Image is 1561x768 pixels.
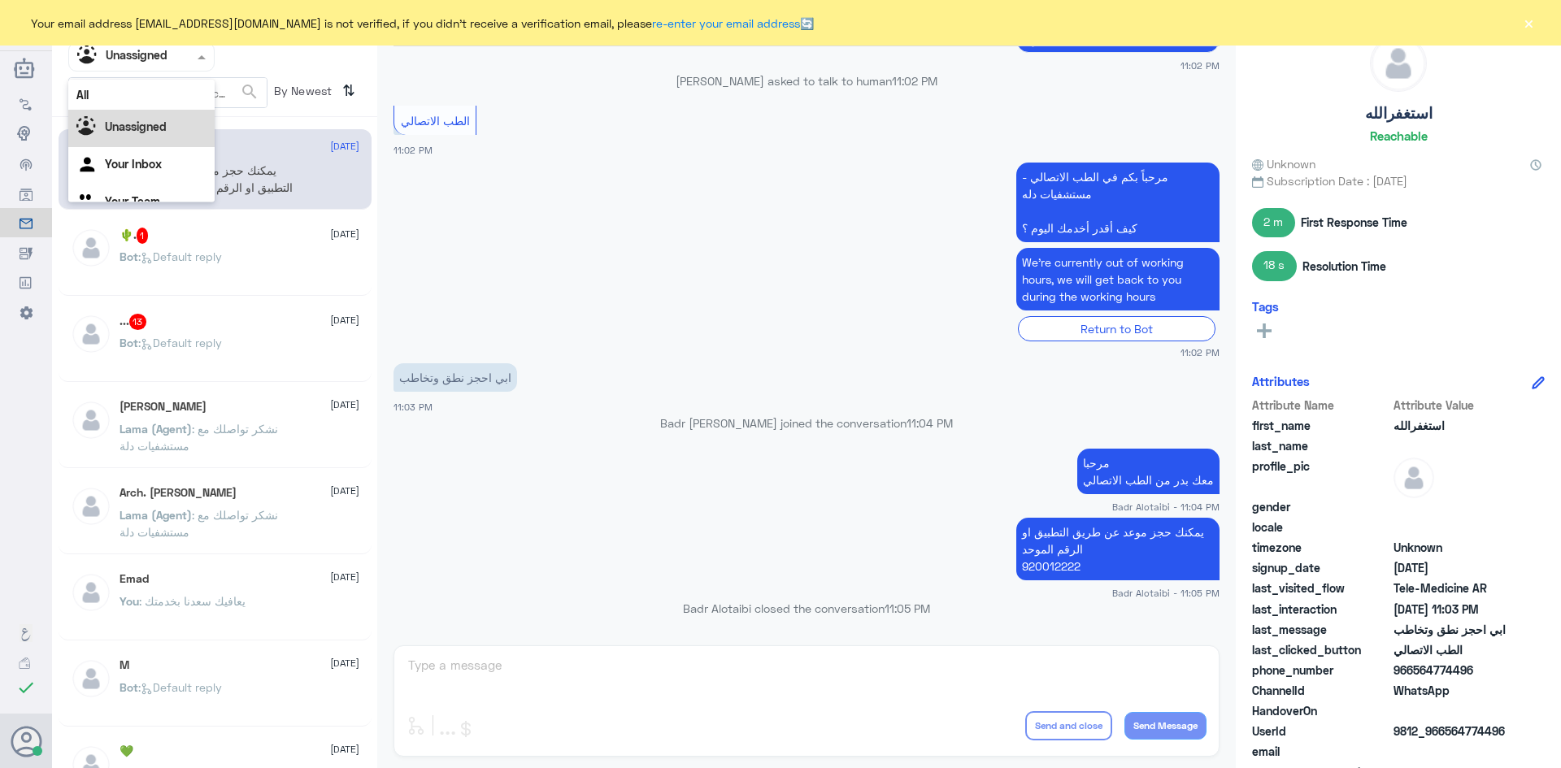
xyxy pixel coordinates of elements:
p: 17/9/2025, 11:02 PM [1016,248,1220,310]
button: Avatar [11,726,41,757]
span: : Default reply [138,249,222,263]
img: defaultAdmin.png [1371,36,1426,91]
span: signup_date [1252,559,1390,576]
span: Lama (Agent) [120,422,192,436]
span: Attribute Name [1252,397,1390,414]
span: 18 s [1252,251,1297,280]
span: timezone [1252,539,1390,556]
button: Send Message [1124,712,1207,740]
span: Attribute Value [1394,397,1511,414]
span: [DATE] [330,656,359,670]
span: : Default reply [138,680,222,694]
img: defaultAdmin.png [71,486,111,527]
span: First Response Time [1301,214,1407,231]
h6: Tags [1252,299,1279,314]
a: re-enter your email address [652,16,800,30]
span: [DATE] [330,397,359,412]
span: Tele-Medicine AR [1394,579,1511,597]
img: defaultAdmin.png [71,658,111,699]
h5: 🌵. [120,228,149,244]
span: Badr Alotaibi - 11:04 PM [1112,500,1220,514]
span: : يعافيك سعدنا بخدمتك [139,594,246,608]
h5: Emad [120,572,149,586]
span: null [1394,743,1511,760]
span: الطب الاتصالي [401,114,470,128]
span: null [1394,498,1511,515]
img: yourInbox.svg [76,154,101,178]
span: You [120,594,139,608]
span: 11:02 PM [1181,345,1220,359]
p: Badr [PERSON_NAME] joined the conversation [394,414,1220,432]
span: search [240,82,259,102]
span: 11:02 PM [1181,59,1220,72]
h5: 💚 [120,744,133,758]
button: × [1520,15,1537,31]
span: 2025-09-17T20:02:37.495Z [1394,559,1511,576]
span: Unknown [1394,539,1511,556]
span: Your email address [EMAIL_ADDRESS][DOMAIN_NAME] is not verified, if you didn't receive a verifica... [31,15,814,32]
span: Lama (Agent) [120,508,192,522]
span: [DATE] [330,742,359,757]
span: locale [1252,519,1390,536]
h5: M [120,658,129,672]
h5: استغفرالله [1365,104,1433,123]
span: 966564774496 [1394,662,1511,679]
p: 17/9/2025, 11:03 PM [394,363,517,392]
img: defaultAdmin.png [71,400,111,440]
span: 11:05 PM [885,601,930,615]
p: Badr Alotaibi closed the conversation [394,600,1220,617]
span: profile_pic [1252,458,1390,495]
i: ⇅ [342,77,355,104]
span: phone_number [1252,662,1390,679]
button: search [240,79,259,106]
span: [DATE] [330,139,359,154]
span: 9812_966564774496 [1394,722,1511,740]
span: first_name [1252,417,1390,434]
span: Bot [120,680,138,694]
span: الطب الاتصالي [1394,641,1511,658]
img: Unassigned.svg [76,116,101,141]
span: 2 m [1252,208,1295,237]
span: 2025-09-17T20:03:05.752Z [1394,601,1511,618]
p: 17/9/2025, 11:04 PM [1077,449,1220,494]
span: HandoverOn [1252,702,1390,719]
img: yourTeam.svg [76,191,101,215]
span: UserId [1252,722,1390,740]
span: : نشكر تواصلك مع مستشفيات دلة [120,508,278,539]
h5: Arch. Ahmed Elfadil [120,486,237,500]
h5: ... [120,314,147,330]
span: Subscription Date : [DATE] [1252,172,1545,189]
span: Bot [120,249,138,263]
span: 11:02 PM [892,74,937,88]
span: 11:04 PM [907,416,953,430]
span: last_clicked_button [1252,641,1390,658]
b: All [76,88,89,102]
span: [DATE] [330,484,359,498]
span: : نشكر تواصلك مع مستشفيات دلة [120,422,278,453]
p: 17/9/2025, 11:05 PM [1016,518,1220,580]
span: : Default reply [138,336,222,349]
b: Your Team [105,194,160,208]
span: gender [1252,498,1390,515]
h6: Attributes [1252,374,1310,388]
span: 1 [137,228,149,244]
span: ابي احجز نطق وتخاطب [1394,621,1511,638]
button: Send and close [1025,711,1112,740]
span: null [1394,702,1511,719]
span: ChannelId [1252,682,1390,699]
span: 11:03 PM [394,401,433,412]
span: null [1394,519,1511,536]
span: 2 [1394,682,1511,699]
b: Unassigned [105,119,167,133]
span: By Newest [267,77,336,110]
i: check [16,678,36,697]
span: 13 [129,314,147,330]
span: 11:02 PM [394,145,433,155]
span: استغفرالله [1394,417,1511,434]
span: [DATE] [330,313,359,328]
span: last_name [1252,437,1390,454]
div: Return to Bot [1018,316,1215,341]
span: [DATE] [330,570,359,584]
b: Your Inbox [105,157,162,171]
h5: Lana Shekhany [120,400,207,414]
